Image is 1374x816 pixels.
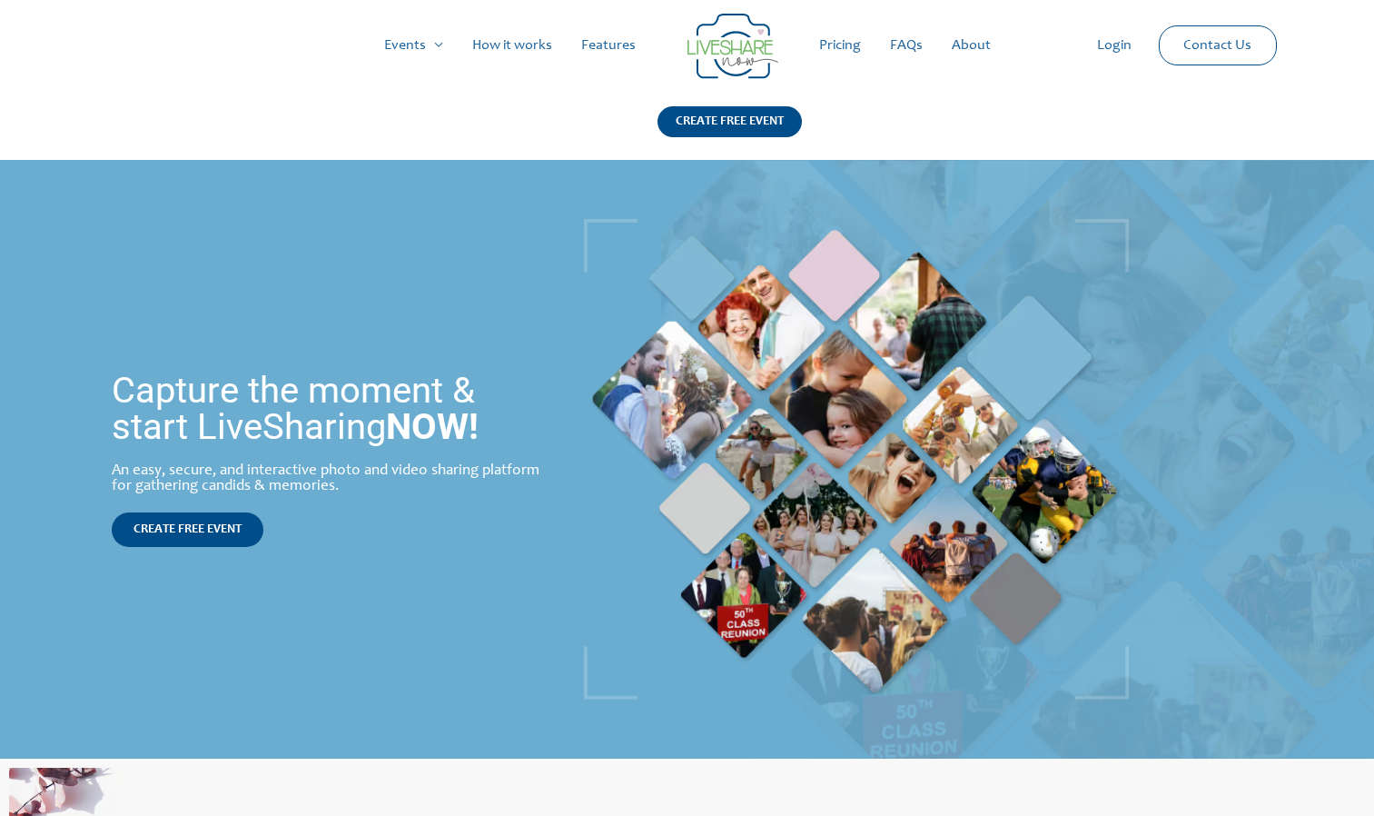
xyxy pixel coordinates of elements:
[112,463,546,494] div: An easy, secure, and interactive photo and video sharing platform for gathering candids & memories.
[1169,26,1266,65] a: Contact Us
[370,16,458,75] a: Events
[657,106,802,160] a: CREATE FREE EVENT
[937,16,1005,75] a: About
[875,16,937,75] a: FAQs
[112,373,546,445] h1: Capture the moment & start LiveSharing
[386,405,479,448] strong: NOW!
[458,16,567,75] a: How it works
[657,106,802,137] div: CREATE FREE EVENT
[567,16,650,75] a: Features
[133,523,242,536] span: CREATE FREE EVENT
[584,219,1129,700] img: home_banner_pic | Live Photo Slideshow for Events | Create Free Events Album for Any Occasion
[112,512,263,547] a: CREATE FREE EVENT
[1082,16,1146,75] a: Login
[805,16,875,75] a: Pricing
[32,16,1342,75] nav: Site Navigation
[687,14,778,79] img: Group 14 | Live Photo Slideshow for Events | Create Free Events Album for Any Occasion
